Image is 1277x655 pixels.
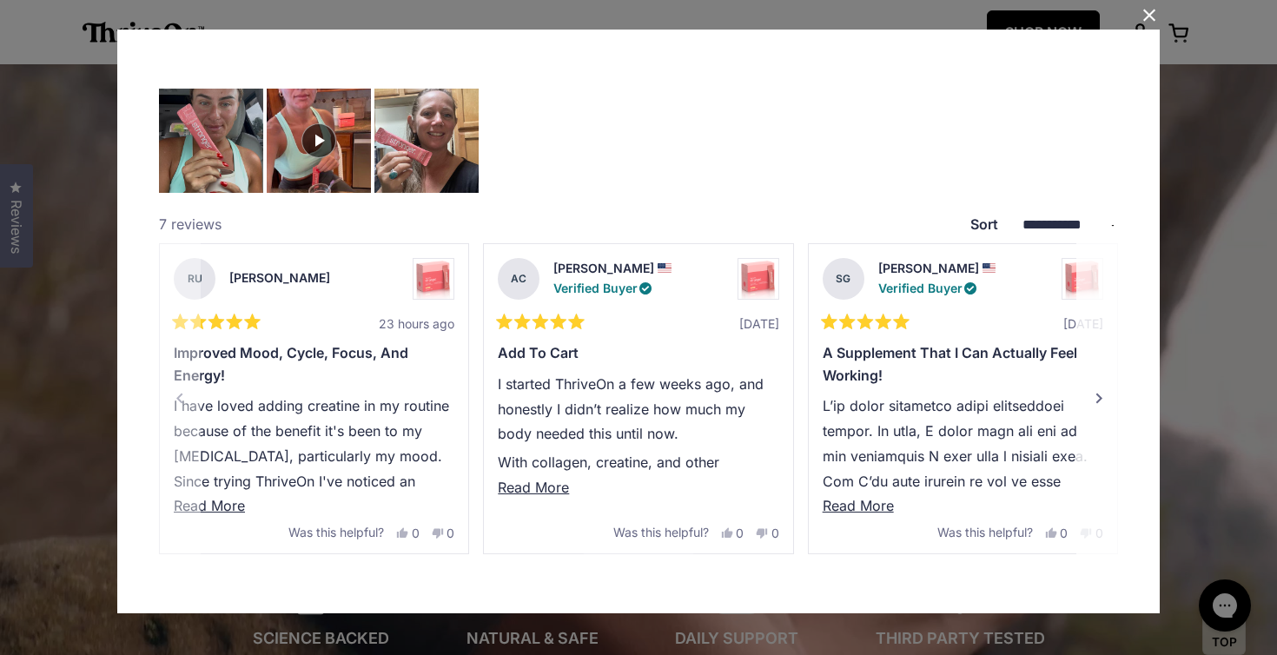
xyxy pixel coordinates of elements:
li: Slide 1 [152,243,476,554]
strong: [PERSON_NAME] [229,270,330,285]
a: View ThriveOn Stronger [1062,258,1103,300]
button: 0 [396,526,420,539]
button: Read More [823,493,1103,519]
button: 0 [432,526,455,539]
strong: [PERSON_NAME] [553,261,654,275]
img: A woman with blonde hair and red nail polish holding a pink packet while sitting in what appears ... [159,89,263,193]
p: I started ThriveOn a few weeks ago, and honestly I didn’t realize how much my body needed this un... [498,372,778,447]
span: [DATE] [1063,316,1103,331]
div: Verified Buyer [553,279,672,298]
button: 0 [721,526,744,539]
div: from United States [983,263,996,274]
button: Close Dialog [1135,2,1163,30]
strong: SG [823,258,864,300]
div: Add to cart [498,342,778,365]
img: Flag of United States [658,263,672,274]
a: View ThriveOn Stronger [738,258,779,300]
strong: AC [498,258,539,300]
div: A supplement that I can actually feel working! [823,342,1103,387]
button: Next [1076,243,1118,554]
button: 0 [1045,526,1069,539]
strong: RU [174,258,215,300]
span: Was this helpful? [288,525,384,539]
button: 0 [756,526,779,539]
strong: [PERSON_NAME] [878,261,979,275]
button: Read More [174,493,454,519]
div: 7 reviews [159,214,222,236]
div: Verified Buyer [878,279,996,298]
label: Sort [970,215,998,233]
span: Was this helpful? [613,525,709,539]
span: Read More [174,497,245,514]
img: A woman in a kitchen holding up a pink product package while smiling at the camera [374,89,479,193]
img: Customer-uploaded video, show more details [267,89,371,193]
span: 23 hours ago [379,316,454,331]
div: Review Carousel [159,243,1118,554]
button: Gorgias live chat [9,6,61,58]
li: Slide 2 [476,243,800,554]
span: Read More [498,479,569,496]
div: from United States [658,263,672,274]
button: Read More [498,475,778,500]
li: Slide 3 [801,243,1125,554]
div: Improved Mood, Cycle, Focus, and Energy! [174,342,454,387]
span: Was this helpful? [937,525,1033,539]
a: View ThriveOn Stronger [413,258,454,300]
div: Carousel of customer-uploaded media. Press left and right arrows to navigate. Press enter or spac... [159,89,482,193]
img: Flag of United States [983,263,996,274]
span: [DATE] [739,316,779,331]
p: I have loved adding creatine in my routine because of the benefit it's been to my [MEDICAL_DATA],... [174,394,454,569]
span: Read More [823,497,894,514]
p: With collagen, creatine, and other powerhouse anti-aging nutrients, I’ve noticed: [498,450,778,525]
div: Rated 5.0 out of 5 stars Based on 7 reviews [159,71,1118,572]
